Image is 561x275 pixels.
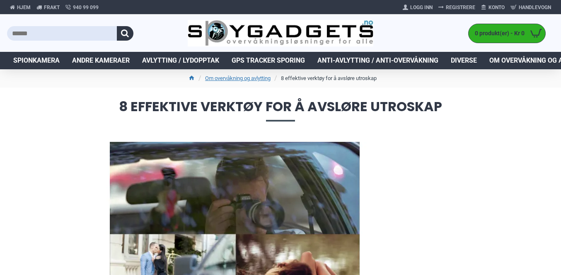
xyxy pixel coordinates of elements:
a: Handlevogn [508,1,554,14]
span: Hjem [17,4,31,11]
img: SpyGadgets.no [188,20,374,47]
span: Registrere [446,4,475,11]
span: Diverse [451,56,477,66]
span: GPS Tracker Sporing [232,56,305,66]
a: Om overvåkning og avlytting [205,74,271,83]
span: Frakt [44,4,60,11]
span: 940 99 099 [73,4,99,11]
span: Avlytting / Lydopptak [142,56,219,66]
span: Spionkamera [13,56,60,66]
span: 0 produkt(er) - Kr 0 [469,29,527,38]
span: Handlevogn [519,4,551,11]
span: Andre kameraer [72,56,130,66]
a: Konto [478,1,508,14]
a: Anti-avlytting / Anti-overvåkning [311,52,445,69]
span: Konto [488,4,505,11]
a: Logg Inn [400,1,435,14]
a: 0 produkt(er) - Kr 0 [469,24,545,43]
a: GPS Tracker Sporing [225,52,311,69]
a: Spionkamera [7,52,66,69]
span: 8 effektive verktøy for å avsløre utroskap [8,100,553,121]
a: Diverse [445,52,483,69]
span: Logg Inn [410,4,433,11]
span: Anti-avlytting / Anti-overvåkning [317,56,438,66]
a: Andre kameraer [66,52,136,69]
a: Avlytting / Lydopptak [136,52,225,69]
a: Registrere [435,1,478,14]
